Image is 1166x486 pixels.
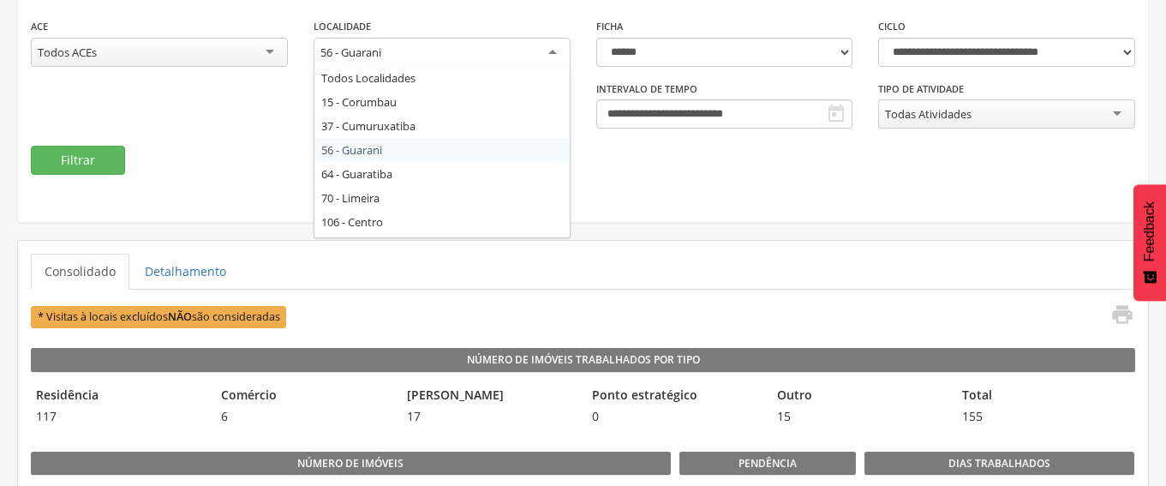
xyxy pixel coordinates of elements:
[216,408,392,425] span: 6
[596,82,697,96] label: Intervalo de Tempo
[31,348,1135,372] legend: Número de Imóveis Trabalhados por Tipo
[826,104,846,124] i: 
[314,66,570,90] div: Todos Localidades
[38,45,97,60] div: Todos ACEs
[168,309,192,324] b: NÃO
[596,20,623,33] label: Ficha
[314,90,570,114] div: 15 - Corumbau
[31,387,207,406] legend: Residência
[402,408,578,425] span: 17
[587,408,763,425] span: 0
[772,387,948,406] legend: Outro
[402,387,578,406] legend: [PERSON_NAME]
[772,408,948,425] span: 15
[864,452,1133,476] legend: Dias Trabalhados
[314,114,570,138] div: 37 - Cumuruxatiba
[679,452,856,476] legend: Pendência
[587,387,763,406] legend: Ponto estratégico
[31,452,671,476] legend: Número de imóveis
[31,306,286,327] span: * Visitas à locais excluídos são consideradas
[314,138,570,162] div: 56 - Guarani
[885,106,972,122] div: Todas Atividades
[31,254,129,290] a: Consolidado
[1142,201,1157,261] span: Feedback
[957,408,1133,425] span: 155
[878,20,906,33] label: Ciclo
[314,210,570,234] div: 106 - Centro
[957,387,1133,406] legend: Total
[131,254,240,290] a: Detalhamento
[314,162,570,186] div: 64 - Guaratiba
[216,387,392,406] legend: Comércio
[1110,303,1134,327] i: 
[878,82,964,96] label: Tipo de Atividade
[1133,184,1166,301] button: Feedback - Mostrar pesquisa
[320,45,381,60] div: 56 - Guarani
[314,20,371,33] label: Localidade
[314,186,570,210] div: 70 - Limeira
[31,408,207,425] span: 117
[1100,303,1134,331] a: 
[31,20,48,33] label: ACE
[31,146,125,175] button: Filtrar
[314,234,570,258] div: 107 - Leste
